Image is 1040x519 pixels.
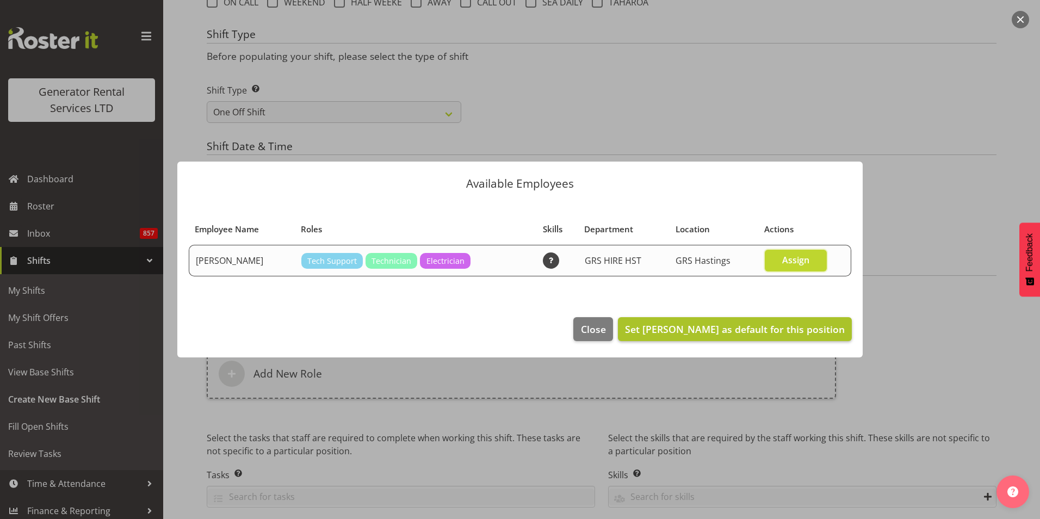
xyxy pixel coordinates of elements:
[426,255,465,267] span: Electrician
[1007,486,1018,497] img: help-xxl-2.png
[543,223,572,236] div: Skills
[189,245,295,276] td: [PERSON_NAME]
[195,223,288,236] div: Employee Name
[1019,223,1040,296] button: Feedback - Show survey
[676,255,731,267] span: GRS Hastings
[573,317,612,341] button: Close
[676,223,752,236] div: Location
[301,223,530,236] div: Roles
[618,317,852,341] button: Set [PERSON_NAME] as default for this position
[782,255,809,265] span: Assign
[1025,233,1035,271] span: Feedback
[307,255,357,267] span: Tech Support
[585,255,641,267] span: GRS HIRE HST
[188,178,852,189] p: Available Employees
[625,323,845,336] span: Set [PERSON_NAME] as default for this position
[584,223,663,236] div: Department
[764,223,827,236] div: Actions
[581,322,606,336] span: Close
[372,255,411,267] span: Technician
